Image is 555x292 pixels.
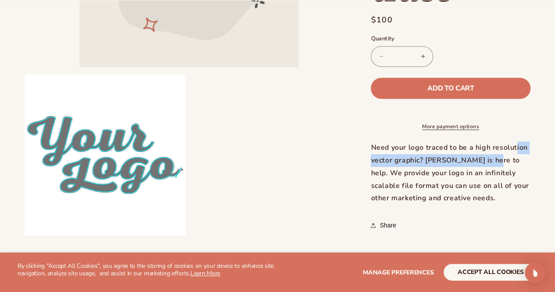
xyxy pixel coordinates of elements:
button: accept all cookies [444,264,537,281]
a: More payment options [371,123,530,131]
button: Manage preferences [363,264,433,281]
span: Manage preferences [363,268,433,277]
span: Add to cart [427,85,474,92]
button: Share [371,216,398,235]
button: Add to cart [371,78,530,99]
p: By clicking "Accept All Cookies", you agree to the storing of cookies on your device to enhance s... [18,263,278,278]
div: Open Intercom Messenger [525,262,546,283]
label: Quantity [371,35,530,43]
span: $100 [371,14,392,26]
a: Learn More [190,269,220,278]
div: Need your logo traced to be a high resolution vector graphic? [PERSON_NAME] is here to help. We p... [371,142,530,205]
